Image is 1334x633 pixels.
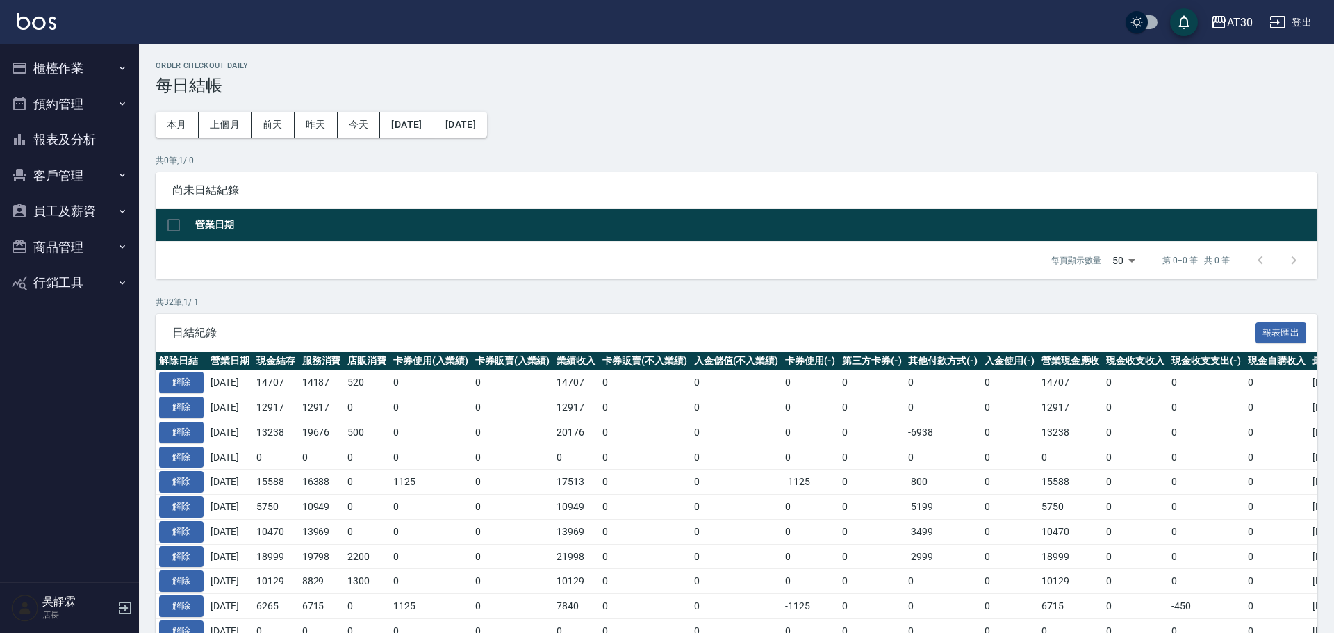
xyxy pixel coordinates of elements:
[253,395,299,420] td: 12917
[344,569,390,594] td: 1300
[553,594,599,619] td: 7840
[156,112,199,138] button: 本月
[599,470,691,495] td: 0
[1168,445,1244,470] td: 0
[599,352,691,370] th: 卡券販賣(不入業績)
[472,495,554,520] td: 0
[691,352,782,370] th: 入金儲值(不入業績)
[192,209,1317,242] th: 營業日期
[344,352,390,370] th: 店販消費
[390,594,472,619] td: 1125
[6,158,133,194] button: 客戶管理
[782,352,839,370] th: 卡券使用(-)
[691,594,782,619] td: 0
[472,519,554,544] td: 0
[1170,8,1198,36] button: save
[1168,420,1244,445] td: 0
[6,122,133,158] button: 報表及分析
[159,570,204,592] button: 解除
[299,395,345,420] td: 12917
[159,471,204,493] button: 解除
[1168,352,1244,370] th: 現金收支支出(-)
[1244,594,1310,619] td: 0
[1264,10,1317,35] button: 登出
[1244,569,1310,594] td: 0
[299,470,345,495] td: 16388
[1244,395,1310,420] td: 0
[253,495,299,520] td: 5750
[344,445,390,470] td: 0
[434,112,487,138] button: [DATE]
[553,519,599,544] td: 13969
[1038,495,1103,520] td: 5750
[253,519,299,544] td: 10470
[299,569,345,594] td: 8829
[472,445,554,470] td: 0
[1255,322,1307,344] button: 報表匯出
[11,594,39,622] img: Person
[1103,370,1168,395] td: 0
[691,470,782,495] td: 0
[159,521,204,543] button: 解除
[472,594,554,619] td: 0
[1168,495,1244,520] td: 0
[691,519,782,544] td: 0
[1168,519,1244,544] td: 0
[839,470,905,495] td: 0
[553,420,599,445] td: 20176
[1038,420,1103,445] td: 13238
[390,445,472,470] td: 0
[159,422,204,443] button: 解除
[1038,544,1103,569] td: 18999
[691,370,782,395] td: 0
[17,13,56,30] img: Logo
[42,595,113,609] h5: 吳靜霖
[981,519,1038,544] td: 0
[905,352,981,370] th: 其他付款方式(-)
[390,470,472,495] td: 1125
[207,495,253,520] td: [DATE]
[1103,470,1168,495] td: 0
[905,594,981,619] td: 0
[905,519,981,544] td: -3499
[981,495,1038,520] td: 0
[390,352,472,370] th: 卡券使用(入業績)
[253,569,299,594] td: 10129
[553,544,599,569] td: 21998
[344,594,390,619] td: 0
[691,544,782,569] td: 0
[839,569,905,594] td: 0
[6,50,133,86] button: 櫃檯作業
[981,470,1038,495] td: 0
[782,445,839,470] td: 0
[839,370,905,395] td: 0
[1227,14,1253,31] div: AT30
[839,395,905,420] td: 0
[156,61,1317,70] h2: Order checkout daily
[981,569,1038,594] td: 0
[299,495,345,520] td: 10949
[691,395,782,420] td: 0
[905,445,981,470] td: 0
[1162,254,1230,267] p: 第 0–0 筆 共 0 筆
[553,470,599,495] td: 17513
[1038,569,1103,594] td: 10129
[344,519,390,544] td: 0
[159,496,204,518] button: 解除
[691,445,782,470] td: 0
[553,352,599,370] th: 業績收入
[839,352,905,370] th: 第三方卡券(-)
[344,370,390,395] td: 520
[1103,594,1168,619] td: 0
[839,544,905,569] td: 0
[981,352,1038,370] th: 入金使用(-)
[599,594,691,619] td: 0
[1103,544,1168,569] td: 0
[207,352,253,370] th: 營業日期
[207,395,253,420] td: [DATE]
[390,544,472,569] td: 0
[156,76,1317,95] h3: 每日結帳
[299,519,345,544] td: 13969
[553,569,599,594] td: 10129
[6,229,133,265] button: 商品管理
